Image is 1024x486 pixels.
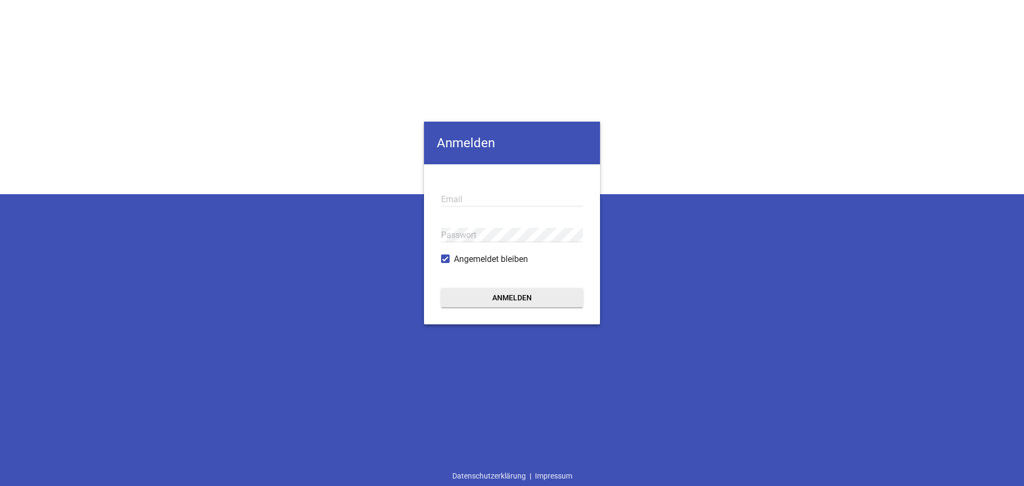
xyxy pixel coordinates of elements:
a: Datenschutzerklärung [449,466,530,486]
button: Anmelden [441,288,583,307]
div: | [449,466,576,486]
h4: Anmelden [424,122,600,164]
span: Angemeldet bleiben [454,253,528,266]
a: Impressum [531,466,576,486]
